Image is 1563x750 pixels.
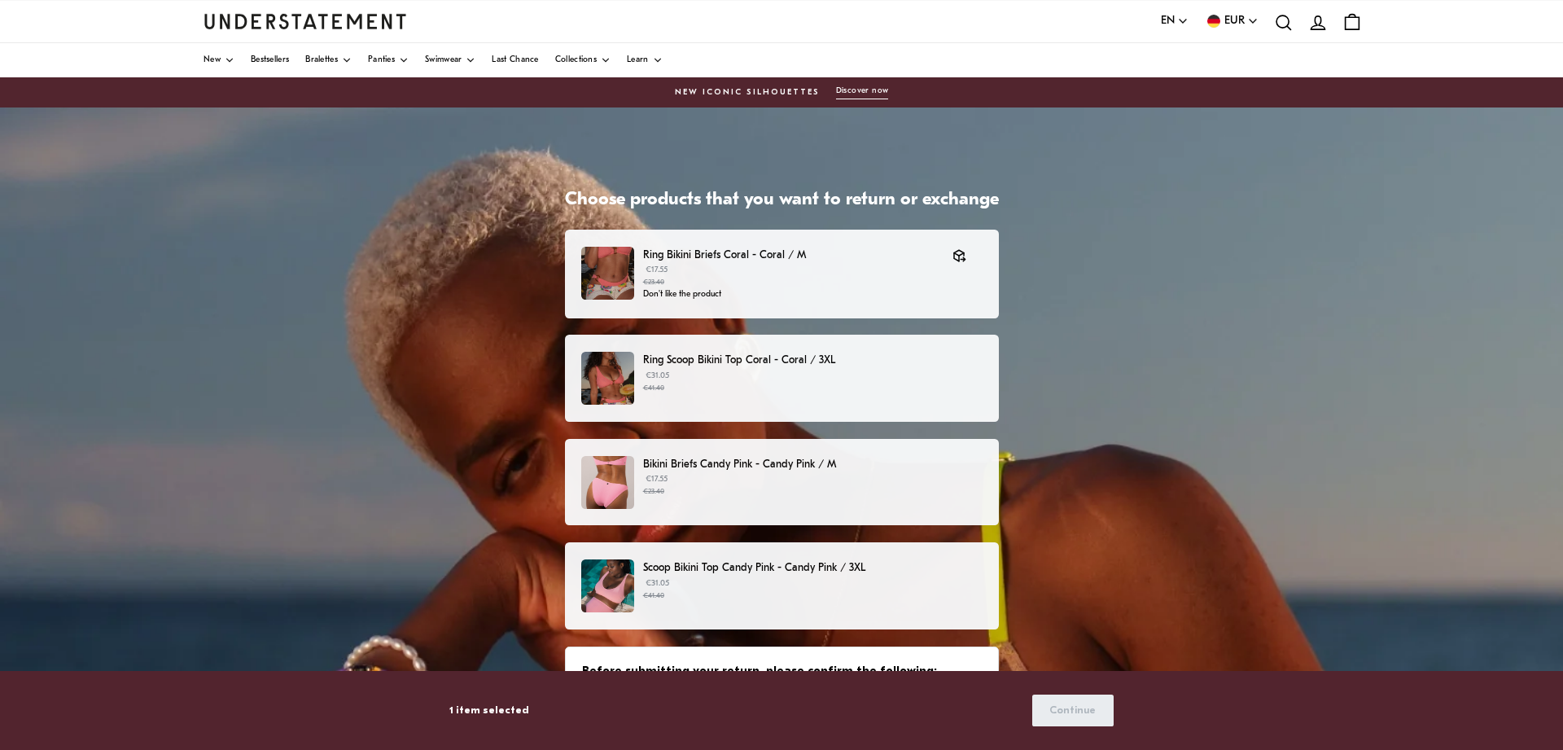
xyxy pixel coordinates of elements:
[643,384,664,392] strike: €41.40
[643,488,664,495] strike: €23.40
[425,56,462,64] span: Swimwear
[1205,12,1259,30] button: EUR
[581,352,634,405] img: 256_81be63ac-c861-4d7b-9861-ffbd5d417684.jpg
[643,370,982,394] p: €31.05
[492,56,538,64] span: Last Chance
[836,86,889,99] button: Discover now
[204,43,234,77] a: New
[305,56,338,64] span: Bralettes
[368,56,395,64] span: Panties
[1161,12,1175,30] span: EN
[582,664,980,680] h3: Before submitting your return, please confirm the following:
[425,43,475,77] a: Swimwear
[204,56,221,64] span: New
[643,352,982,369] p: Ring Scoop Bikini Top Coral - Coral / 3XL
[643,559,982,577] p: Scoop Bikini Top Candy Pink - Candy Pink / 3XL
[204,86,1359,99] a: New Iconic SilhouettesDiscover now
[368,43,409,77] a: Panties
[581,456,634,509] img: SOPI-BRF-101-M-pink.jpg
[555,56,597,64] span: Collections
[565,189,999,213] h1: Choose products that you want to return or exchange
[1224,12,1245,30] span: EUR
[627,43,663,77] a: Learn
[1161,12,1189,30] button: EN
[643,456,982,473] p: Bikini Briefs Candy Pink - Candy Pink / M
[643,288,936,301] p: Don't like the product
[643,577,982,602] p: €31.05
[581,247,634,300] img: SWIM_25_PDP_Template_Shopify_2_d5774f36-ee60-472a-a107-5d954c6e393a.jpg
[555,43,611,77] a: Collections
[643,592,664,599] strike: €41.40
[305,43,352,77] a: Bralettes
[643,264,936,288] p: €17.55
[204,14,407,29] a: Understatement Homepage
[581,559,634,612] img: SOPI-BRA-108-M-pink_52ca8a8c-80b6-4aed-bb4f-09f79dcee241.jpg
[675,86,820,99] span: New Iconic Silhouettes
[643,247,936,264] p: Ring Bikini Briefs Coral - Coral / M
[251,43,289,77] a: Bestsellers
[643,473,982,498] p: €17.55
[492,43,538,77] a: Last Chance
[643,279,664,286] strike: €23.40
[251,56,289,64] span: Bestsellers
[627,56,649,64] span: Learn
